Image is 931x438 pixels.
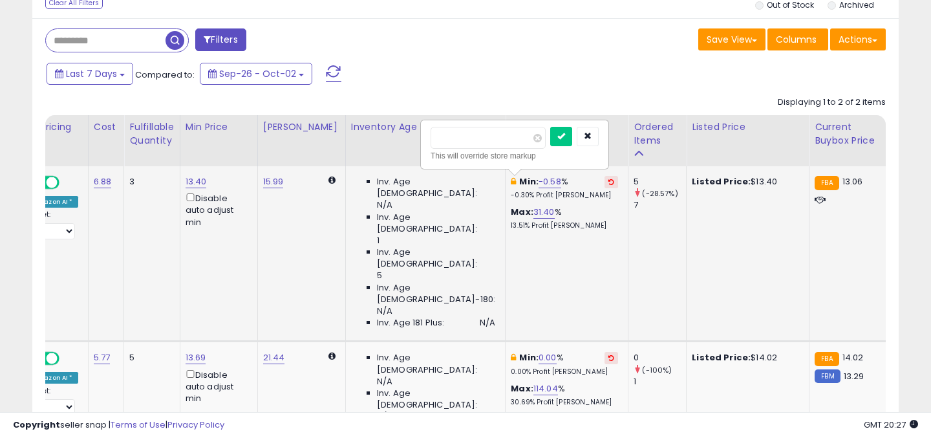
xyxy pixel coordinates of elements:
[533,382,558,395] a: 114.04
[815,369,840,383] small: FBM
[200,63,312,85] button: Sep-26 - Oct-02
[129,120,174,148] div: Fulfillable Quantity
[129,352,169,364] div: 5
[94,175,112,188] a: 6.88
[776,33,817,46] span: Columns
[480,317,495,329] span: N/A
[692,176,799,188] div: $13.40
[28,210,78,239] div: Preset:
[351,120,500,134] div: Inventory Age
[377,317,445,329] span: Inv. Age 181 Plus:
[167,419,224,431] a: Privacy Policy
[692,120,804,134] div: Listed Price
[58,353,78,364] span: OFF
[377,270,382,281] span: 5
[28,196,78,208] div: Amazon AI *
[94,351,111,364] a: 5.77
[13,419,60,431] strong: Copyright
[511,120,623,134] div: Markup on Cost
[692,352,799,364] div: $14.02
[186,191,248,228] div: Disable auto adjust min
[219,67,296,80] span: Sep-26 - Oct-02
[186,175,207,188] a: 13.40
[844,370,864,382] span: 13.29
[634,120,681,148] div: Ordered Items
[511,221,618,230] p: 13.51% Profit [PERSON_NAME]
[28,372,78,384] div: Amazon AI *
[28,120,83,134] div: Repricing
[519,175,539,188] b: Min:
[506,115,628,166] th: The percentage added to the cost of goods (COGS) that forms the calculator for Min & Max prices.
[511,206,533,218] b: Max:
[129,176,169,188] div: 3
[377,199,392,211] span: N/A
[377,235,380,246] span: 1
[377,176,495,199] span: Inv. Age [DEMOGRAPHIC_DATA]:
[539,175,561,188] a: -0.58
[698,28,765,50] button: Save View
[58,177,78,188] span: OFF
[642,365,672,375] small: (-100%)
[842,175,863,188] span: 13.06
[533,206,555,219] a: 31.40
[377,246,495,270] span: Inv. Age [DEMOGRAPHIC_DATA]:
[815,176,839,190] small: FBA
[377,388,495,411] span: Inv. Age [DEMOGRAPHIC_DATA]:
[195,28,246,51] button: Filters
[377,352,495,375] span: Inv. Age [DEMOGRAPHIC_DATA]:
[692,175,751,188] b: Listed Price:
[13,419,224,432] div: seller snap | |
[511,176,618,200] div: %
[815,120,881,148] div: Current Buybox Price
[815,352,839,366] small: FBA
[692,351,751,364] b: Listed Price:
[186,120,252,134] div: Min Price
[377,376,392,388] span: N/A
[511,383,618,407] div: %
[431,149,599,162] div: This will override store markup
[377,411,392,422] span: N/A
[767,28,828,50] button: Columns
[135,69,195,81] span: Compared to:
[830,28,886,50] button: Actions
[634,199,686,211] div: 7
[511,398,618,407] p: 30.69% Profit [PERSON_NAME]
[519,351,539,364] b: Min:
[642,188,678,199] small: (-28.57%)
[511,206,618,230] div: %
[94,120,119,134] div: Cost
[377,305,392,317] span: N/A
[66,67,117,80] span: Last 7 Days
[539,351,557,364] a: 0.00
[263,351,285,364] a: 21.44
[111,419,166,431] a: Terms of Use
[377,282,495,305] span: Inv. Age [DEMOGRAPHIC_DATA]-180:
[263,175,284,188] a: 15.99
[511,382,533,395] b: Max:
[28,387,78,416] div: Preset:
[842,351,864,364] span: 14.02
[864,419,918,431] span: 2025-10-10 20:27 GMT
[511,352,618,376] div: %
[47,63,133,85] button: Last 7 Days
[186,367,248,405] div: Disable auto adjust min
[511,191,618,200] p: -0.30% Profit [PERSON_NAME]
[377,212,495,235] span: Inv. Age [DEMOGRAPHIC_DATA]:
[186,351,206,364] a: 13.69
[511,367,618,377] p: 0.00% Profit [PERSON_NAME]
[263,120,340,134] div: [PERSON_NAME]
[634,376,686,388] div: 1
[778,96,886,109] div: Displaying 1 to 2 of 2 items
[634,352,686,364] div: 0
[634,176,686,188] div: 5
